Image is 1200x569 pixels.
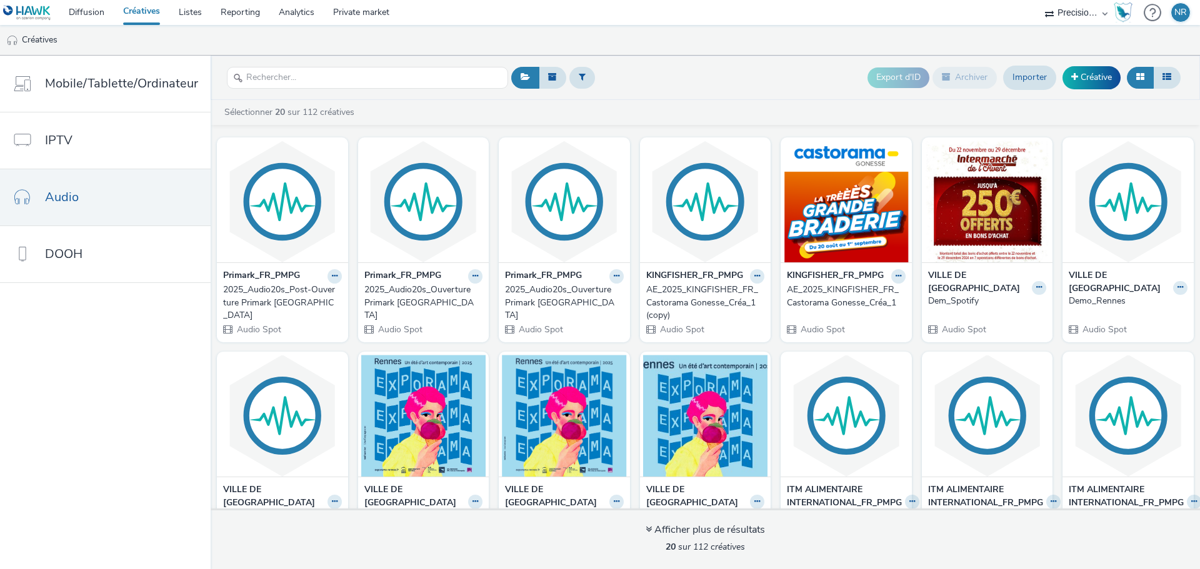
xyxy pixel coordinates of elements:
[223,284,337,322] div: 2025_Audio20s_Post-Ouverture Primark [GEOGRAPHIC_DATA]
[220,141,345,262] img: 2025_Audio20s_Post-Ouverture Primark Caen visual
[1153,67,1181,88] button: Liste
[784,141,909,262] img: AE_2025_KINGFISHER_FR_Castorama Gonesse_Créa_1 visual
[1127,67,1154,88] button: Grille
[867,67,929,87] button: Export d'ID
[646,269,743,284] strong: KINGFISHER_FR_PMPG
[45,74,198,92] span: Mobile/Tablette/Ordinateur
[1081,324,1127,335] span: Audio Spot
[505,483,606,509] strong: VILLE DE [GEOGRAPHIC_DATA]
[364,284,478,322] div: 2025_Audio20s_Ouverture Primark [GEOGRAPHIC_DATA]
[925,141,1050,262] img: Dem_Spotify visual
[666,541,745,553] span: sur 112 créatives
[223,284,342,322] a: 2025_Audio20s_Post-Ouverture Primark [GEOGRAPHIC_DATA]
[666,541,676,553] strong: 20
[1114,2,1132,22] img: Hawk Academy
[45,188,79,206] span: Audio
[787,284,906,309] a: AE_2025_KINGFISHER_FR_Castorama Gonesse_Créa_1
[502,141,627,262] img: 2025_Audio20s_Ouverture Primark Montpellier visual
[505,284,619,322] div: 2025_Audio20s_Ouverture Primark [GEOGRAPHIC_DATA]
[517,324,563,335] span: Audio Spot
[1069,269,1170,295] strong: VILLE DE [GEOGRAPHIC_DATA]
[1114,2,1137,22] a: Hawk Academy
[361,355,486,477] img: 2025_Ville de Rennes_Expo 2025_Spotify_640x640 visual
[1066,355,1191,477] img: 2025_ITM RP BOOST TRAD_V2_Asset 1 visual
[646,523,765,537] div: Afficher plus de résultats
[223,269,300,284] strong: Primark_FR_PMPG
[3,5,51,21] img: undefined Logo
[928,269,1029,295] strong: VILLE DE [GEOGRAPHIC_DATA]
[1066,141,1191,262] img: Demo_Rennes visual
[1174,3,1187,22] div: NR
[45,131,72,149] span: IPTV
[364,483,466,509] strong: VILLE DE [GEOGRAPHIC_DATA]
[646,284,760,322] div: AE_2025_KINGFISHER_FR_Castorama Gonesse_Créa_1 (copy)
[787,284,901,309] div: AE_2025_KINGFISHER_FR_Castorama Gonesse_Créa_1
[364,284,483,322] a: 2025_Audio20s_Ouverture Primark [GEOGRAPHIC_DATA]
[505,269,582,284] strong: Primark_FR_PMPG
[502,355,627,477] img: 2025_Ville de Rennes_Expo 2025_Deezer_1024x1024 visual
[275,106,285,118] strong: 20
[227,67,508,89] input: Rechercher...
[787,483,902,509] strong: ITM ALIMENTAIRE INTERNATIONAL_FR_PMPG
[223,106,359,118] a: Sélectionner sur 112 créatives
[236,324,281,335] span: Audio Spot
[932,67,997,88] button: Archiver
[45,245,82,263] span: DOOH
[361,141,486,262] img: 2025_Audio20s_Ouverture Primark Caen visual
[1069,483,1184,509] strong: ITM ALIMENTAIRE INTERNATIONAL_FR_PMPG
[6,34,19,47] img: audio
[505,284,624,322] a: 2025_Audio20s_Ouverture Primark [GEOGRAPHIC_DATA]
[646,284,765,322] a: AE_2025_KINGFISHER_FR_Castorama Gonesse_Créa_1 (copy)
[925,355,1050,477] img: 2025_ITM RP BOOST TRAD_V2_Asset 2 visual
[643,355,768,477] img: 2025_Ville de Rennes_Expo 2025_Deezer_300x250 visual
[1062,66,1121,89] a: Créative
[646,483,747,509] strong: VILLE DE [GEOGRAPHIC_DATA]
[364,269,441,284] strong: Primark_FR_PMPG
[659,324,704,335] span: Audio Spot
[787,269,884,284] strong: KINGFISHER_FR_PMPG
[643,141,768,262] img: AE_2025_KINGFISHER_FR_Castorama Gonesse_Créa_1 (copy) visual
[928,295,1047,307] a: Dem_Spotify
[1003,66,1056,89] a: Importer
[928,483,1043,509] strong: ITM ALIMENTAIRE INTERNATIONAL_FR_PMPG
[941,324,986,335] span: Audio Spot
[784,355,909,477] img: 2025_ITM RP BOOST TRAD_V2_Asset 3 visual
[1069,295,1182,307] div: Demo_Rennes
[377,324,422,335] span: Audio Spot
[928,295,1042,307] div: Dem_Spotify
[223,483,324,509] strong: VILLE DE [GEOGRAPHIC_DATA]
[1069,295,1187,307] a: Demo_Rennes
[220,355,345,477] img: 2025_Ville de Rennes_Expo 2025_Audio visual
[799,324,845,335] span: Audio Spot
